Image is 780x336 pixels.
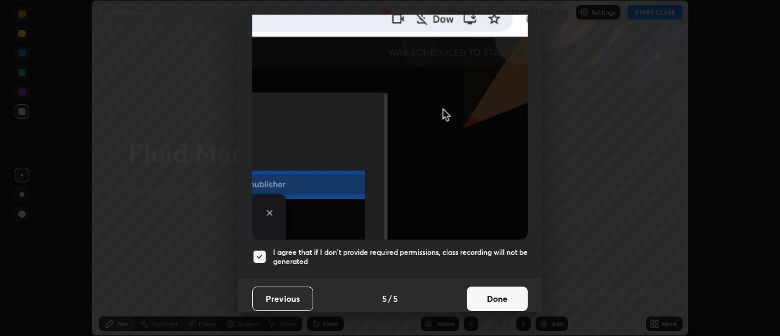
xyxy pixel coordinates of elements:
[467,287,528,311] button: Done
[388,292,392,305] h4: /
[252,287,313,311] button: Previous
[393,292,398,305] h4: 5
[382,292,387,305] h4: 5
[273,248,528,266] h5: I agree that if I don't provide required permissions, class recording will not be generated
